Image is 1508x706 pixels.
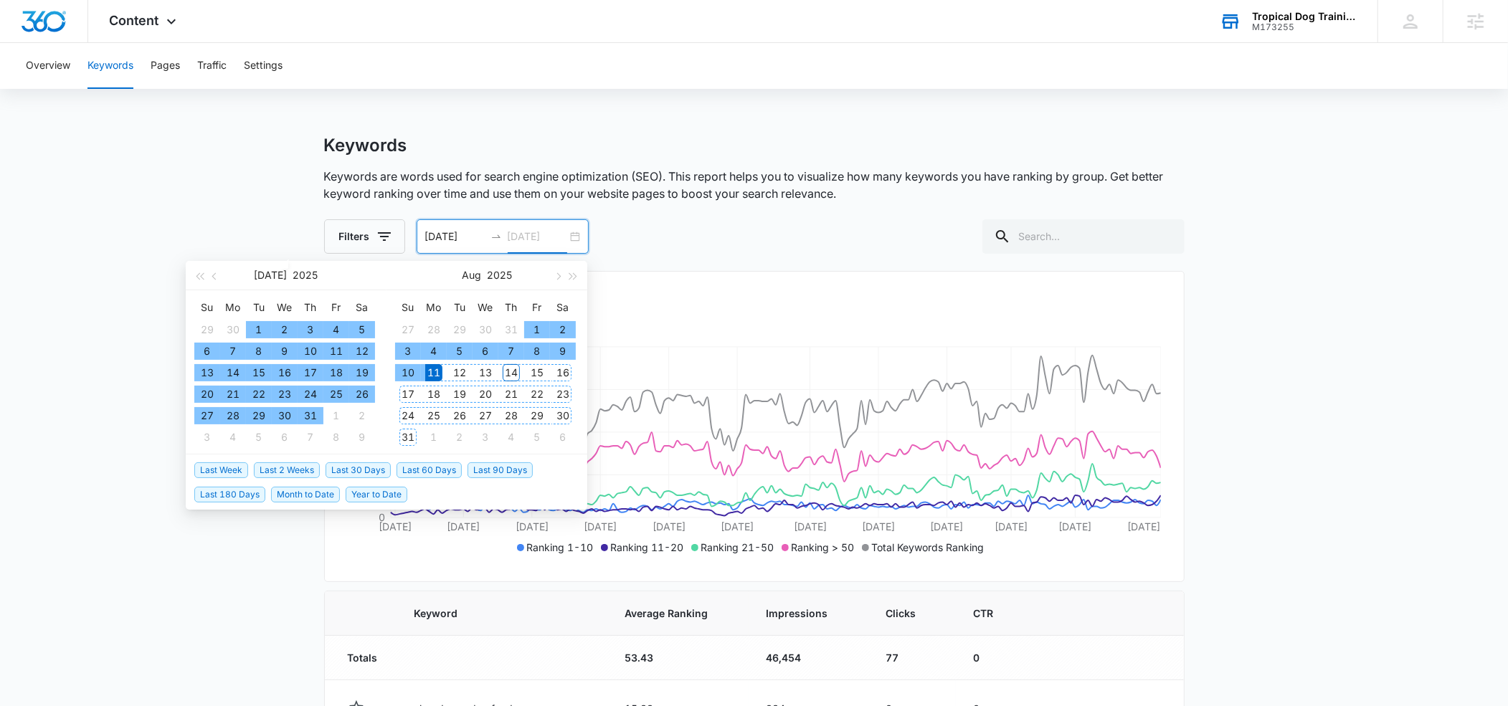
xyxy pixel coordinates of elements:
[447,340,473,362] td: 2025-08-05
[447,319,473,340] td: 2025-07-29
[349,426,375,448] td: 2025-08-09
[395,362,421,383] td: 2025-08-10
[199,429,216,446] div: 3
[349,319,375,340] td: 2025-07-05
[199,343,216,360] div: 6
[554,343,572,360] div: 9
[490,231,502,242] span: swap-right
[272,340,298,362] td: 2025-07-09
[425,386,442,403] div: 18
[298,405,323,426] td: 2025-07-31
[194,362,220,383] td: 2025-07-13
[524,319,550,340] td: 2025-08-01
[250,386,267,403] div: 22
[451,407,468,424] div: 26
[224,407,242,424] div: 28
[473,383,498,405] td: 2025-08-20
[326,462,391,478] span: Last 30 Days
[276,364,293,381] div: 16
[224,386,242,403] div: 21
[503,407,520,424] div: 28
[515,520,548,533] tspan: [DATE]
[414,606,569,621] span: Keyword
[550,362,576,383] td: 2025-08-16
[395,405,421,426] td: 2025-08-24
[498,426,524,448] td: 2025-09-04
[255,261,288,290] button: [DATE]
[395,340,421,362] td: 2025-08-03
[425,407,442,424] div: 25
[451,429,468,446] div: 2
[246,426,272,448] td: 2025-08-05
[276,429,293,446] div: 6
[550,405,576,426] td: 2025-08-30
[197,43,227,89] button: Traffic
[528,343,546,360] div: 8
[399,343,417,360] div: 3
[220,319,246,340] td: 2025-06-30
[194,319,220,340] td: 2025-06-29
[399,407,417,424] div: 24
[793,520,826,533] tspan: [DATE]
[194,487,265,502] span: Last 180 Days
[378,520,411,533] tspan: [DATE]
[328,343,345,360] div: 11
[487,261,512,290] button: 2025
[1252,11,1357,22] div: account name
[220,426,246,448] td: 2025-08-04
[354,343,371,360] div: 12
[701,541,774,553] span: Ranking 21-50
[468,462,533,478] span: Last 90 Days
[528,407,546,424] div: 29
[354,386,371,403] div: 26
[354,321,371,338] div: 5
[503,321,520,338] div: 31
[246,319,272,340] td: 2025-07-01
[199,386,216,403] div: 20
[349,296,375,319] th: Sa
[528,386,546,403] div: 22
[1127,520,1160,533] tspan: [DATE]
[194,383,220,405] td: 2025-07-20
[151,43,180,89] button: Pages
[276,386,293,403] div: 23
[250,321,267,338] div: 1
[995,520,1028,533] tspan: [DATE]
[323,405,349,426] td: 2025-08-01
[611,541,684,553] span: Ranking 11-20
[451,364,468,381] div: 12
[395,319,421,340] td: 2025-07-27
[399,429,417,446] div: 31
[447,426,473,448] td: 2025-09-02
[421,296,447,319] th: Mo
[721,520,754,533] tspan: [DATE]
[298,426,323,448] td: 2025-08-07
[528,429,546,446] div: 5
[224,343,242,360] div: 7
[550,296,576,319] th: Sa
[490,231,502,242] span: to
[462,261,481,290] button: Aug
[607,636,749,680] td: 53.43
[982,219,1185,254] input: Search...
[220,383,246,405] td: 2025-07-21
[220,405,246,426] td: 2025-07-28
[498,296,524,319] th: Th
[26,43,70,89] button: Overview
[349,340,375,362] td: 2025-07-12
[498,362,524,383] td: 2025-08-14
[550,319,576,340] td: 2025-08-02
[328,386,345,403] div: 25
[323,362,349,383] td: 2025-07-18
[554,386,572,403] div: 23
[110,13,159,28] span: Content
[473,426,498,448] td: 2025-09-03
[354,407,371,424] div: 2
[246,405,272,426] td: 2025-07-29
[473,319,498,340] td: 2025-07-30
[250,364,267,381] div: 15
[379,511,385,523] tspan: 0
[421,383,447,405] td: 2025-08-18
[298,383,323,405] td: 2025-07-24
[447,362,473,383] td: 2025-08-12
